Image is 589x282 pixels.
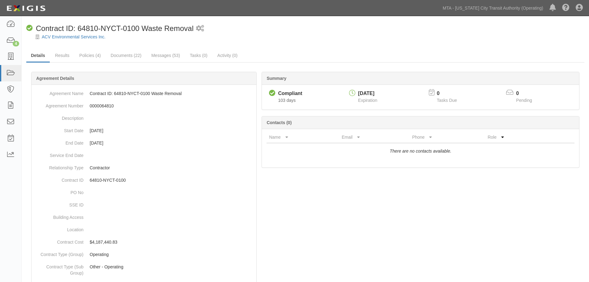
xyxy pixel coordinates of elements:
[36,76,74,81] b: Agreement Details
[390,149,451,154] i: There are no contacts available.
[34,162,83,171] dt: Relationship Type
[90,239,254,245] p: $4,187,440.83
[90,264,254,270] p: Other - Operating
[106,49,146,62] a: Documents (22)
[358,98,377,103] span: Expiration
[36,24,194,33] span: Contract ID: 64810-NYCT-0100 Waste Removal
[34,124,83,134] dt: Start Date
[34,149,83,158] dt: Service End Date
[185,49,212,62] a: Tasks (0)
[34,100,83,109] dt: Agreement Number
[34,112,83,121] dt: Description
[34,100,254,112] dd: 0000064810
[34,261,83,276] dt: Contract Type (Sub Group)
[516,98,532,103] span: Pending
[562,4,570,12] i: Help Center - Complianz
[278,90,302,97] div: Compliant
[269,90,275,97] i: Compliant
[90,251,254,258] p: Operating
[90,177,254,183] p: 64810-NYCT-0100
[34,223,83,233] dt: Location
[516,90,540,97] p: 0
[26,49,50,63] a: Details
[34,211,83,220] dt: Building Access
[213,49,242,62] a: Activity (0)
[34,236,83,245] dt: Contract Cost
[34,87,254,100] dd: Contract ID: 64810-NYCT-0100 Waste Removal
[34,248,83,258] dt: Contract Type (Group)
[26,25,33,32] i: Compliant
[437,98,457,103] span: Tasks Due
[278,98,296,103] span: Since 07/02/2025
[339,132,410,143] th: Email
[26,23,194,34] div: Contract ID: 64810-NYCT-0100 Waste Removal
[34,124,254,137] dd: [DATE]
[34,174,83,183] dt: Contract ID
[34,186,83,196] dt: PO No
[267,132,339,143] th: Name
[5,3,47,14] img: logo-5460c22ac91f19d4615b14bd174203de0afe785f0fc80cf4dbbc73dc1793850b.png
[34,162,254,174] dd: Contractor
[196,25,204,32] i: 1 scheduled workflow
[34,199,83,208] dt: SSE ID
[440,2,546,14] a: MTA - [US_STATE] City Transit Authority (Operating)
[358,90,377,97] div: [DATE]
[437,90,465,97] p: 0
[267,76,286,81] b: Summary
[410,132,485,143] th: Phone
[42,34,105,39] a: ACV Environmental Services Inc.
[75,49,105,62] a: Policies (4)
[34,87,83,97] dt: Agreement Name
[13,41,19,46] div: 4
[267,120,292,125] b: Contacts (0)
[485,132,550,143] th: Role
[34,137,83,146] dt: End Date
[34,137,254,149] dd: [DATE]
[147,49,185,62] a: Messages (53)
[50,49,74,62] a: Results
